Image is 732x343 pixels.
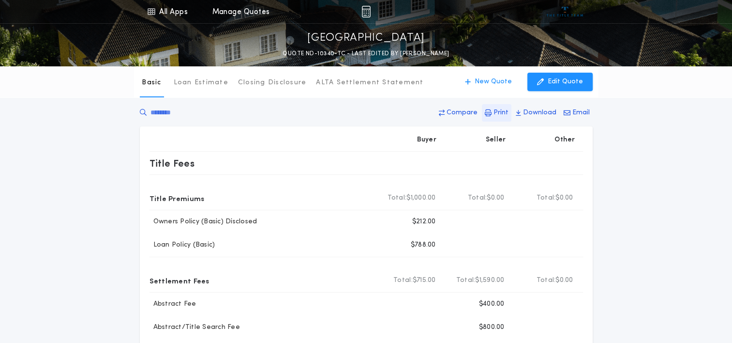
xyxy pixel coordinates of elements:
[283,49,449,59] p: QUOTE ND-10340-TC - LAST EDITED BY [PERSON_NAME]
[456,276,476,285] b: Total:
[142,78,161,88] p: Basic
[513,104,559,122] button: Download
[475,276,504,285] span: $1,590.00
[149,240,215,250] p: Loan Policy (Basic)
[482,104,511,122] button: Print
[487,193,504,203] span: $0.00
[447,108,478,118] p: Compare
[149,323,240,332] p: Abstract/Title Search Fee
[361,6,371,17] img: img
[537,276,556,285] b: Total:
[238,78,307,88] p: Closing Disclosure
[486,135,506,145] p: Seller
[468,193,487,203] b: Total:
[149,299,196,309] p: Abstract Fee
[479,323,505,332] p: $800.00
[554,135,575,145] p: Other
[537,193,556,203] b: Total:
[527,73,593,91] button: Edit Quote
[455,73,522,91] button: New Quote
[555,193,573,203] span: $0.00
[388,193,407,203] b: Total:
[393,276,413,285] b: Total:
[417,135,436,145] p: Buyer
[149,156,195,171] p: Title Fees
[479,299,505,309] p: $400.00
[555,276,573,285] span: $0.00
[572,108,590,118] p: Email
[316,78,423,88] p: ALTA Settlement Statement
[149,273,209,288] p: Settlement Fees
[307,31,425,46] p: [GEOGRAPHIC_DATA]
[411,240,436,250] p: $788.00
[493,108,508,118] p: Print
[406,193,435,203] span: $1,000.00
[475,77,512,87] p: New Quote
[412,217,436,227] p: $212.00
[174,78,228,88] p: Loan Estimate
[547,7,583,16] img: vs-icon
[548,77,583,87] p: Edit Quote
[149,190,205,206] p: Title Premiums
[561,104,593,122] button: Email
[523,108,556,118] p: Download
[436,104,480,122] button: Compare
[149,217,257,227] p: Owners Policy (Basic) Disclosed
[413,276,436,285] span: $715.00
